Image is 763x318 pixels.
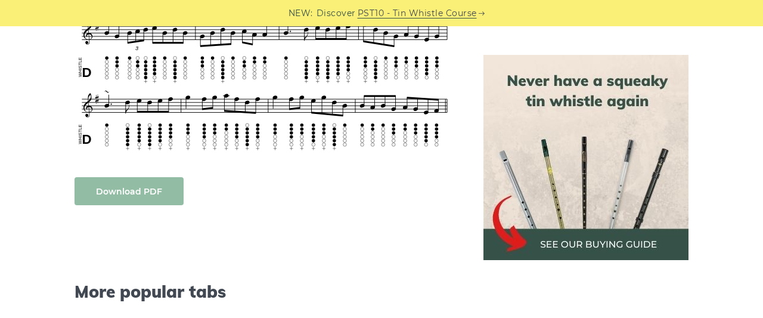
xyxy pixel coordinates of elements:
span: More popular tabs [75,282,455,302]
span: NEW: [289,7,313,20]
a: PST10 - Tin Whistle Course [358,7,477,20]
img: tin whistle buying guide [483,55,688,260]
span: Discover [317,7,356,20]
a: Download PDF [75,177,184,205]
